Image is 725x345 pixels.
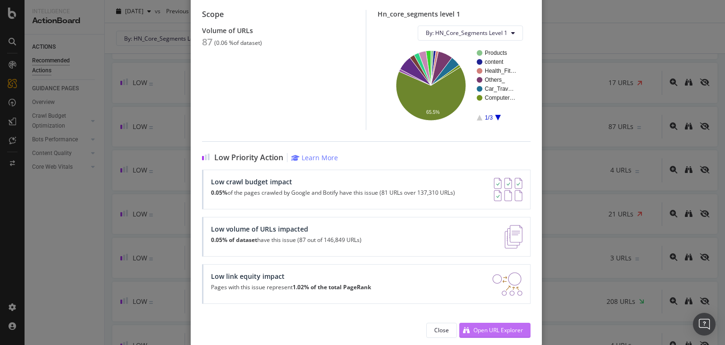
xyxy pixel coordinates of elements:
[485,77,505,83] text: Others_
[202,10,354,19] div: Scope
[211,189,228,197] strong: 0.05%
[211,178,455,186] div: Low crawl budget impact
[485,50,507,56] text: Products
[202,36,212,48] div: 87
[385,48,523,122] svg: A chart.
[211,225,362,233] div: Low volume of URLs impacted
[485,95,515,101] text: Computer…
[505,225,522,249] img: e5DMFwAAAABJRU5ErkJggg==
[293,283,371,291] strong: 1.02% of the total PageRank
[485,59,504,65] text: content
[211,190,455,196] p: of the pages crawled by Google and Botify have this issue (81 URLs over 137,310 URLs)
[693,313,716,336] div: Open Intercom Messenger
[214,40,262,46] div: ( 0.06 % of dataset )
[485,114,493,121] text: 1/3
[211,284,371,291] p: Pages with this issue represent
[291,153,338,162] a: Learn More
[459,323,531,338] button: Open URL Explorer
[202,26,354,34] div: Volume of URLs
[434,326,449,334] div: Close
[302,153,338,162] div: Learn More
[492,272,522,296] img: DDxVyA23.png
[494,178,523,201] img: AY0oso9MOvYAAAAASUVORK5CYII=
[378,10,531,18] div: Hn_core_segments level 1
[426,323,457,338] button: Close
[214,153,283,162] span: Low Priority Action
[211,272,371,280] div: Low link equity impact
[426,110,439,115] text: 65.5%
[418,26,523,41] button: By: HN_Core_Segments Level 1
[485,68,516,74] text: Health_Fit…
[211,237,362,243] p: have this issue (87 out of 146,849 URLs)
[211,236,257,244] strong: 0.05% of dataset
[473,326,523,334] div: Open URL Explorer
[485,86,514,92] text: Car_Trav…
[426,29,507,37] span: By: HN_Core_Segments Level 1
